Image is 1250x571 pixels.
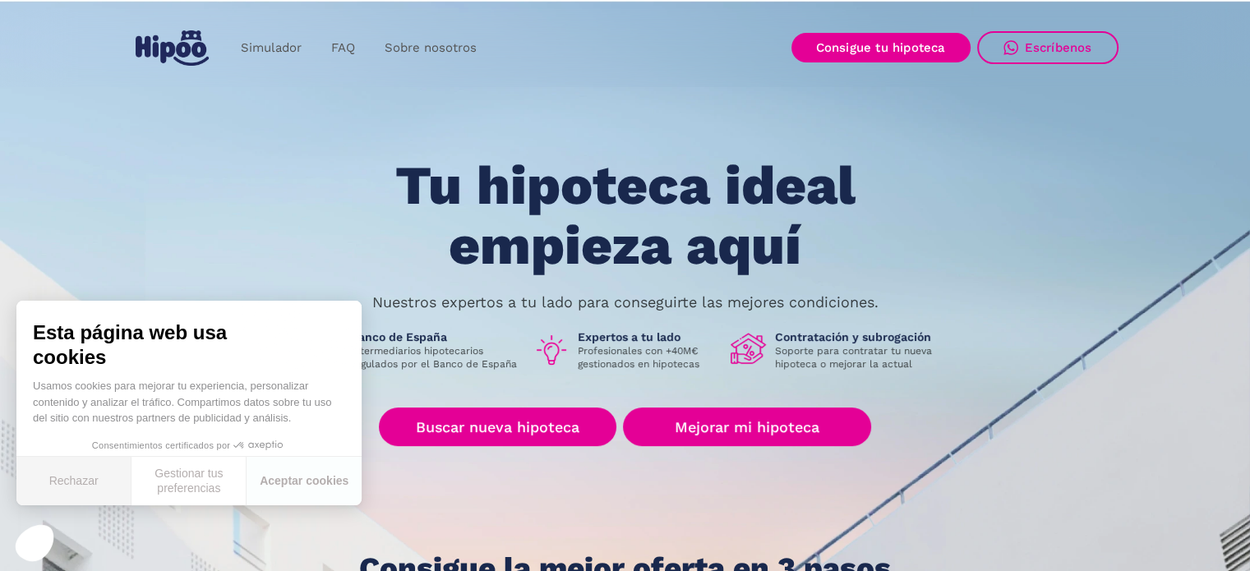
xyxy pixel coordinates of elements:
a: Consigue tu hipoteca [791,33,971,62]
a: Simulador [226,32,316,64]
h1: Contratación y subrogación [775,329,944,344]
p: Intermediarios hipotecarios regulados por el Banco de España [351,344,520,371]
div: Escríbenos [1025,40,1092,55]
a: home [132,24,213,72]
a: Buscar nueva hipoteca [379,408,616,446]
p: Profesionales con +40M€ gestionados en hipotecas [578,344,717,371]
a: Mejorar mi hipoteca [623,408,870,446]
a: Escríbenos [977,31,1119,64]
p: Soporte para contratar tu nueva hipoteca o mejorar la actual [775,344,944,371]
h1: Tu hipoteca ideal empieza aquí [313,156,936,275]
h1: Expertos a tu lado [578,329,717,344]
a: FAQ [316,32,370,64]
h1: Banco de España [351,329,520,344]
p: Nuestros expertos a tu lado para conseguirte las mejores condiciones. [372,296,879,309]
a: Sobre nosotros [370,32,491,64]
